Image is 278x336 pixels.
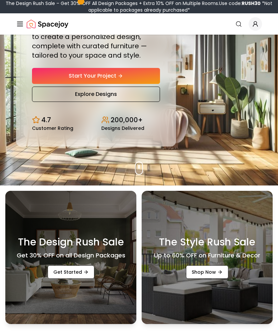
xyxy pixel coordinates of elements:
a: Get Started [48,265,94,279]
img: Spacejoy Logo [27,17,68,31]
p: Work 1:1 with expert interior designers to create a personalized design, complete with curated fu... [32,23,160,60]
h4: Up to 60% OFF on Furniture & Decor [154,251,260,260]
nav: Global [16,13,262,35]
h3: The Design Rush Sale [18,236,124,248]
a: Explore Designs [32,87,160,102]
a: Start Your Project [32,68,160,84]
small: Designs Delivered [101,126,144,131]
a: Shop Now [186,265,228,279]
h4: Get 30% OFF on all Design Packages [17,251,125,260]
p: 200,000+ [111,115,143,125]
h3: The Style Rush Sale [159,236,255,248]
small: Customer Rating [32,126,73,131]
div: Design stats [32,110,160,131]
a: Spacejoy [27,17,68,31]
p: 4.7 [41,115,51,125]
